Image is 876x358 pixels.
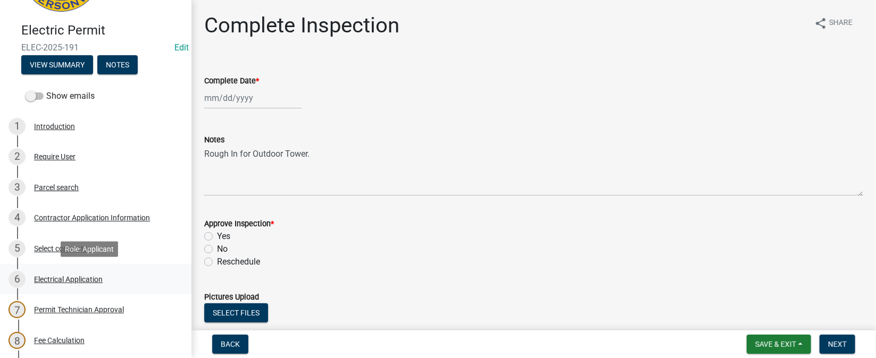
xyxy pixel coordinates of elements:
label: No [217,243,228,255]
a: Edit [174,42,189,53]
div: Introduction [34,123,75,130]
div: 5 [9,240,26,257]
button: shareShare [806,13,861,33]
div: Select contractor [34,245,90,252]
label: Complete Date [204,78,259,85]
span: ELEC-2025-191 [21,42,170,53]
i: share [814,17,827,30]
div: 8 [9,332,26,349]
label: Show emails [26,90,95,103]
span: Save & Exit [755,340,796,348]
div: Contractor Application Information [34,214,150,221]
div: 2 [9,148,26,165]
div: Permit Technician Approval [34,306,124,313]
button: Back [212,335,248,354]
wm-modal-confirm: Edit Application Number [174,42,189,53]
h1: Complete Inspection [204,13,399,38]
div: Electrical Application [34,276,103,283]
div: 1 [9,118,26,135]
div: Parcel search [34,184,79,191]
h4: Electric Permit [21,23,183,38]
span: Back [221,340,240,348]
button: Select files [204,303,268,322]
div: 6 [9,271,26,288]
button: Notes [97,55,138,74]
label: Yes [217,230,230,243]
button: View Summary [21,55,93,74]
wm-modal-confirm: Notes [97,61,138,70]
div: Role: Applicant [61,241,118,257]
span: Share [829,17,853,30]
wm-modal-confirm: Summary [21,61,93,70]
div: 3 [9,179,26,196]
div: 4 [9,209,26,226]
button: Next [820,335,855,354]
div: 7 [9,301,26,318]
div: Fee Calculation [34,337,85,344]
span: Next [828,340,847,348]
label: Reschedule [217,255,260,268]
label: Approve Inspection [204,220,274,228]
input: mm/dd/yyyy [204,87,302,109]
label: Notes [204,137,224,144]
label: Pictures Upload [204,294,259,301]
div: Require User [34,153,76,160]
button: Save & Exit [747,335,811,354]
